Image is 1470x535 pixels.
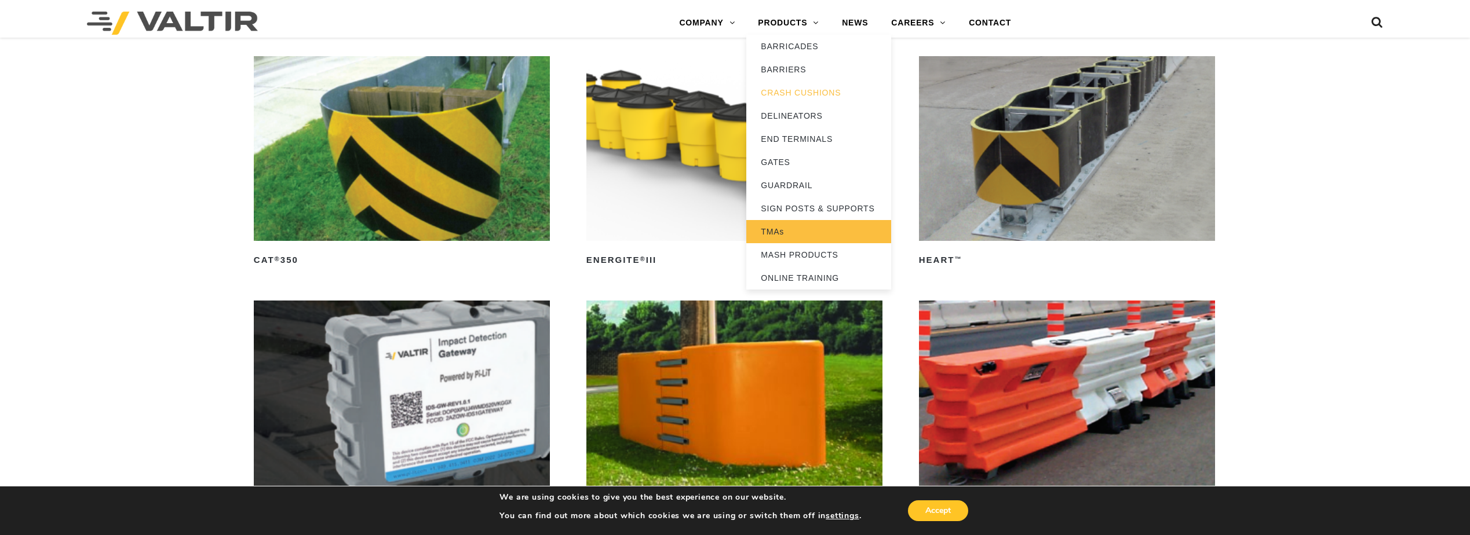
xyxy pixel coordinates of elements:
a: BARRICADES [746,35,891,58]
sup: ® [275,255,280,262]
a: CAREERS [880,12,957,35]
a: SIGN POSTS & SUPPORTS [746,197,891,220]
a: TMAs [746,220,891,243]
a: DELINEATORS [746,104,891,127]
button: Accept [908,500,968,521]
p: You can find out more about which cookies we are using or switch them off in . [499,511,861,521]
a: HEART™ [919,56,1215,270]
a: ONLINE TRAINING [746,266,891,290]
a: RAPTOR® [586,301,882,514]
a: GATES [746,151,891,174]
a: CRASH CUSHIONS [746,81,891,104]
a: COMPANY [667,12,746,35]
h2: ENERGITE III [586,251,882,270]
a: GUARDRAIL [746,174,891,197]
a: BARRIERS [746,58,891,81]
sup: ® [640,255,645,262]
sup: ™ [954,255,962,262]
a: CONTACT [957,12,1023,35]
a: PRODUCTS [746,12,830,35]
h2: HEART [919,251,1215,270]
img: Valtir [87,12,258,35]
a: ENERGITE®III [586,56,882,270]
a: END TERMINALS [746,127,891,151]
p: We are using cookies to give you the best experience on our website. [499,492,861,503]
h2: CAT 350 [254,251,550,270]
a: CAT®350 [254,56,550,270]
a: NEWS [830,12,880,35]
button: settings [826,511,859,521]
a: PI-LITTMImpact Detection System [254,301,550,514]
a: [PERSON_NAME]®CET [919,301,1215,514]
a: MASH PRODUCTS [746,243,891,266]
